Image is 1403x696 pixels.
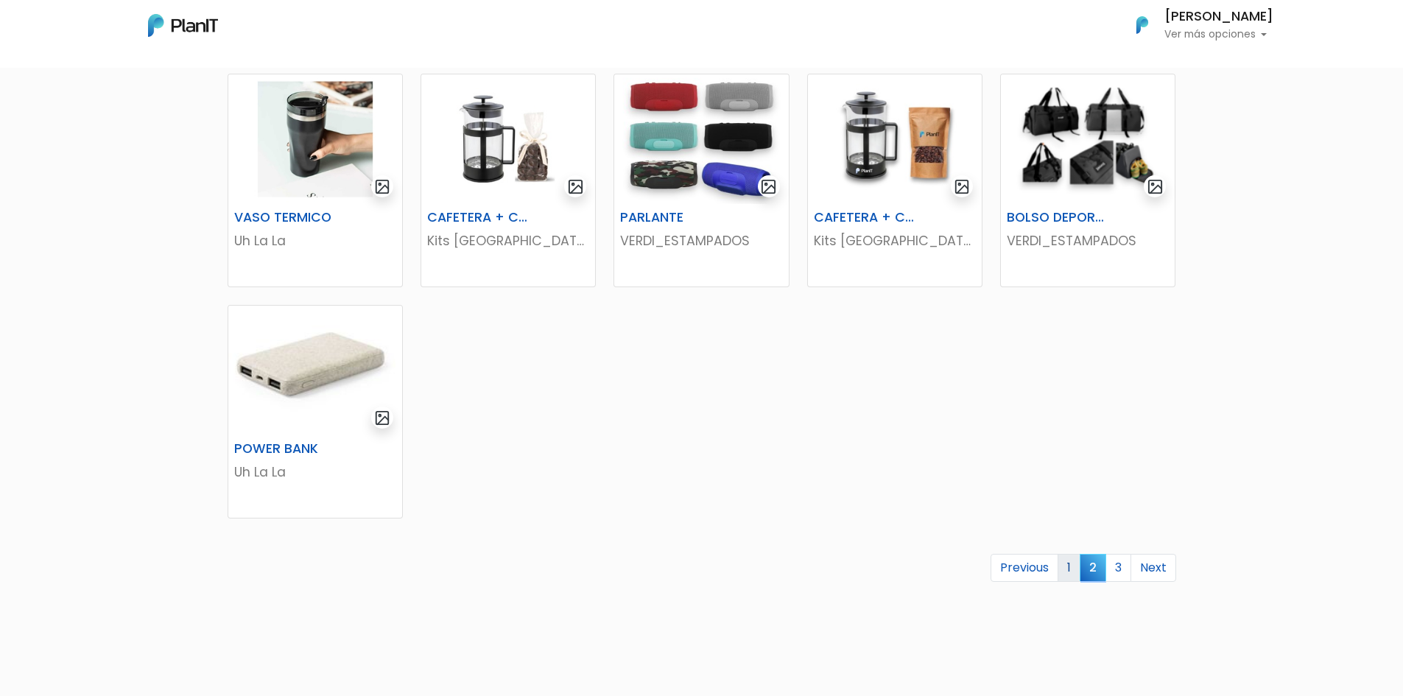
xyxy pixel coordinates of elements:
h6: CAFETERA + CHOCOLATE [418,210,538,225]
h6: POWER BANK [225,441,345,457]
a: gallery-light VASO TERMICO Uh La La [228,74,403,287]
img: gallery-light [954,178,971,195]
span: 2 [1080,554,1106,581]
a: 1 [1058,554,1080,582]
img: gallery-light [760,178,777,195]
img: thumb_WhatsApp_Image_2025-06-21_at_11.38.19.jpeg [228,306,402,435]
h6: VASO TERMICO [225,210,345,225]
img: gallery-light [374,409,391,426]
h6: [PERSON_NAME] [1164,10,1273,24]
p: VERDI_ESTAMPADOS [1007,231,1169,250]
p: VERDI_ESTAMPADOS [620,231,782,250]
img: thumb_WhatsApp_Image_2023-04-20_at_11.36.09.jpg [228,74,402,204]
div: ¿Necesitás ayuda? [76,14,212,43]
img: thumb_2000___2000-Photoroom_-_2024-09-26T150532.072.jpg [614,74,788,204]
a: gallery-light CAFETERA + CAFÉ Kits [GEOGRAPHIC_DATA] [807,74,982,287]
button: PlanIt Logo [PERSON_NAME] Ver más opciones [1117,6,1273,44]
a: gallery-light PARLANTE VERDI_ESTAMPADOS [613,74,789,287]
a: gallery-light CAFETERA + CHOCOLATE Kits [GEOGRAPHIC_DATA] [421,74,596,287]
h6: BOLSO DEPORTIVO [998,210,1118,225]
a: gallery-light POWER BANK Uh La La [228,305,403,519]
p: Ver más opciones [1164,29,1273,40]
img: gallery-light [567,178,584,195]
img: gallery-light [1147,178,1164,195]
p: Kits [GEOGRAPHIC_DATA] [814,231,976,250]
a: Next [1131,554,1176,582]
a: Previous [991,554,1058,582]
img: thumb_C14F583B-8ACB-4322-A191-B199E8EE9A61.jpeg [421,74,595,204]
img: gallery-light [374,178,391,195]
p: Uh La La [234,463,396,482]
a: 3 [1105,554,1131,582]
p: Uh La La [234,231,396,250]
h6: PARLANTE [611,210,731,225]
img: thumb_Captura_de_pantalla_2025-05-29_132914.png [1001,74,1175,204]
img: PlanIt Logo [148,14,218,37]
p: Kits [GEOGRAPHIC_DATA] [427,231,589,250]
h6: CAFETERA + CAFÉ [805,210,925,225]
img: thumb_DA94E2CF-B819-43A9-ABEE-A867DEA1475D.jpeg [808,74,982,204]
img: PlanIt Logo [1126,9,1158,41]
a: gallery-light BOLSO DEPORTIVO VERDI_ESTAMPADOS [1000,74,1175,287]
